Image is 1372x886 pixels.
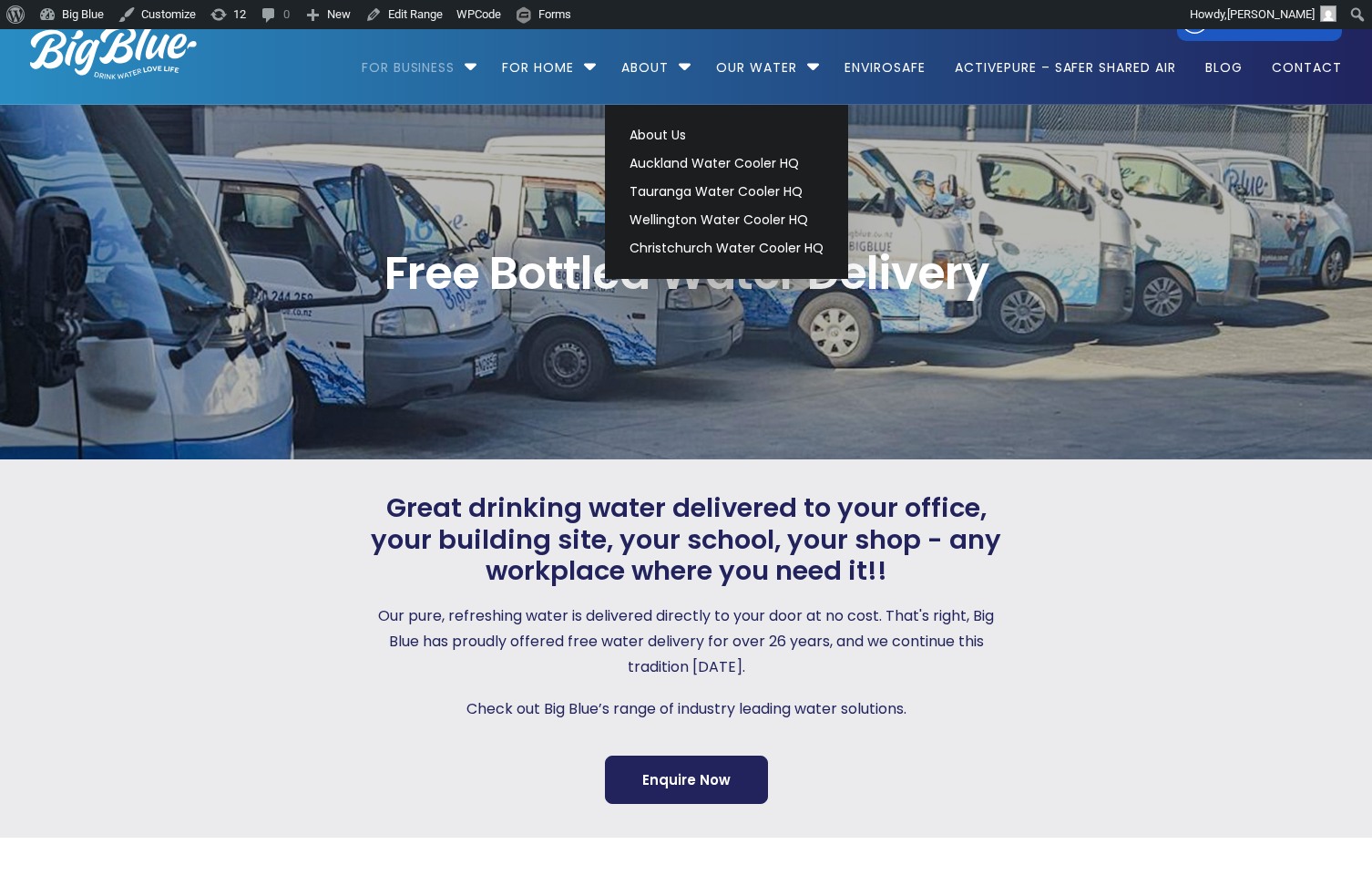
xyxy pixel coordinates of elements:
[1227,7,1315,21] span: [PERSON_NAME]
[621,178,832,206] a: Tauranga Water Cooler HQ
[30,25,197,79] img: logo
[366,603,1006,680] p: Our pure, refreshing water is delivered directly to your door at no cost. That's right, Big Blue ...
[366,492,1006,587] span: Great drinking water delivered to your office, your building site, your school, your shop - any w...
[366,696,1006,722] p: Check out Big Blue’s range of industry leading water solutions.
[621,121,832,149] a: About Us
[621,149,832,178] a: Auckland Water Cooler HQ
[621,234,832,263] a: Christchurch Water Cooler HQ
[621,206,832,234] a: Wellington Water Cooler HQ
[30,251,1342,296] span: Free Bottled Water Delivery
[605,756,768,804] a: Enquire Now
